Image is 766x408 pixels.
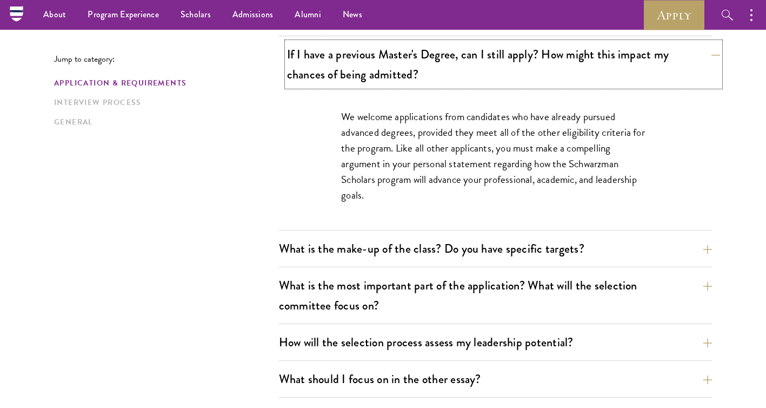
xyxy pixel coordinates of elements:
[279,367,712,391] button: What should I focus on in the other essay?
[279,273,712,318] button: What is the most important part of the application? What will the selection committee focus on?
[341,109,649,203] p: We welcome applications from candidates who have already pursued advanced degrees, provided they ...
[279,236,712,261] button: What is the make-up of the class? Do you have specific targets?
[54,77,272,89] a: Application & Requirements
[287,42,720,87] button: If I have a previous Master's Degree, can I still apply? How might this impact my chances of bein...
[54,116,272,128] a: General
[54,54,279,64] p: Jump to category:
[54,97,272,108] a: Interview Process
[279,330,712,354] button: How will the selection process assess my leadership potential?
